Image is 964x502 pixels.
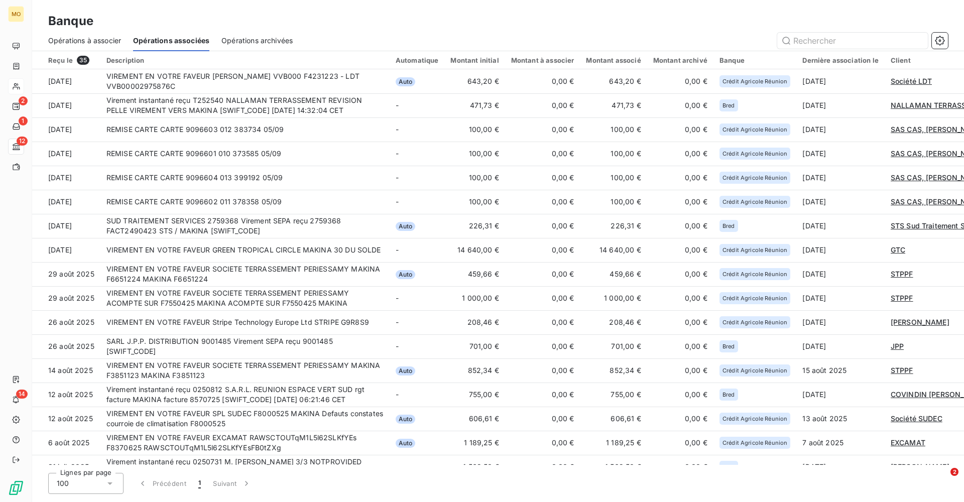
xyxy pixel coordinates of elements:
[796,166,884,190] td: [DATE]
[57,478,69,488] span: 100
[722,223,735,229] span: Bred
[390,238,445,262] td: -
[891,438,925,448] a: EXCAMAT
[580,383,647,407] td: 755,00 €
[32,190,100,214] td: [DATE]
[133,36,209,46] span: Opérations associées
[505,334,580,358] td: 0,00 €
[891,294,913,302] span: STPPF
[444,383,505,407] td: 755,00 €
[444,334,505,358] td: 701,00 €
[444,431,505,455] td: 1 189,25 €
[32,407,100,431] td: 12 août 2025
[647,286,713,310] td: 0,00 €
[647,262,713,286] td: 0,00 €
[722,271,787,277] span: Crédit Agricole Réunion
[100,214,390,238] td: SUD TRAITEMENT SERVICES 2759368 Virement SEPA reçu 2759368 FACT2490423 STS / MAKINA [SWIFT_CODE]
[221,36,293,46] span: Opérations archivées
[32,262,100,286] td: 29 août 2025
[100,117,390,142] td: REMISE CARTE CARTE 9096603 012 383734 05/09
[32,286,100,310] td: 29 août 2025
[19,96,28,105] span: 2
[796,117,884,142] td: [DATE]
[8,480,24,496] img: Logo LeanPay
[192,473,207,494] button: 1
[647,407,713,431] td: 0,00 €
[505,166,580,190] td: 0,00 €
[891,414,942,424] a: Société SUDEC
[777,33,928,49] input: Rechercher
[505,431,580,455] td: 0,00 €
[32,214,100,238] td: [DATE]
[444,93,505,117] td: 471,73 €
[198,478,201,488] span: 1
[444,262,505,286] td: 459,66 €
[450,56,499,64] div: Montant initial
[580,117,647,142] td: 100,00 €
[100,142,390,166] td: REMISE CARTE CARTE 9096601 010 373585 05/09
[396,77,416,86] span: Auto
[796,407,884,431] td: 13 août 2025
[32,431,100,455] td: 6 août 2025
[647,117,713,142] td: 0,00 €
[100,262,390,286] td: VIREMENT EN VOTRE FAVEUR SOCIETE TERRASSEMENT PERIESSAMY MAKINA F6651224 MAKINA F6651224
[16,390,28,399] span: 14
[722,392,735,398] span: Bred
[580,93,647,117] td: 471,73 €
[8,6,24,22] div: MO
[796,431,884,455] td: 7 août 2025
[653,56,707,64] div: Montant archivé
[891,462,949,471] span: [PERSON_NAME]
[390,310,445,334] td: -
[586,56,641,64] div: Montant associé
[444,358,505,383] td: 852,34 €
[396,222,416,231] span: Auto
[647,190,713,214] td: 0,00 €
[396,439,416,448] span: Auto
[444,407,505,431] td: 606,61 €
[48,36,121,46] span: Opérations à associer
[891,341,904,351] a: JPP
[802,56,878,64] div: Dernière association le
[100,358,390,383] td: VIREMENT EN VOTRE FAVEUR SOCIETE TERRASSEMENT PERIESSAMY MAKINA F3851123 MAKINA F3851123
[32,334,100,358] td: 26 août 2025
[396,270,416,279] span: Auto
[722,440,787,446] span: Crédit Agricole Réunion
[444,286,505,310] td: 1 000,00 €
[19,116,28,125] span: 1
[891,245,905,254] span: GTC
[580,286,647,310] td: 1 000,00 €
[722,416,787,422] span: Crédit Agricole Réunion
[505,407,580,431] td: 0,00 €
[100,455,390,479] td: Virement instantané reçu 0250731 M. [PERSON_NAME] 3/3 NOTPROVIDED [SWIFT_CODE] [DATE] 09:16:16 CET
[796,238,884,262] td: [DATE]
[796,286,884,310] td: [DATE]
[891,342,904,350] span: JPP
[444,238,505,262] td: 14 640,00 €
[796,358,884,383] td: 15 août 2025
[722,175,787,181] span: Crédit Agricole Réunion
[396,56,439,64] div: Automatique
[444,310,505,334] td: 208,46 €
[722,464,735,470] span: Bred
[505,117,580,142] td: 0,00 €
[32,455,100,479] td: 31 juil. 2025
[580,262,647,286] td: 459,66 €
[32,383,100,407] td: 12 août 2025
[132,473,192,494] button: Précédent
[722,343,735,349] span: Bred
[891,366,913,374] span: STPPF
[891,438,925,447] span: EXCAMAT
[505,214,580,238] td: 0,00 €
[647,142,713,166] td: 0,00 €
[647,238,713,262] td: 0,00 €
[891,270,913,278] span: STPPF
[580,358,647,383] td: 852,34 €
[390,117,445,142] td: -
[396,415,416,424] span: Auto
[32,238,100,262] td: [DATE]
[796,383,884,407] td: [DATE]
[390,166,445,190] td: -
[891,317,949,327] a: [PERSON_NAME]
[100,334,390,358] td: SARL J.P.P. DISTRIBUTION 9001485 Virement SEPA reçu 9001485 [SWIFT_CODE]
